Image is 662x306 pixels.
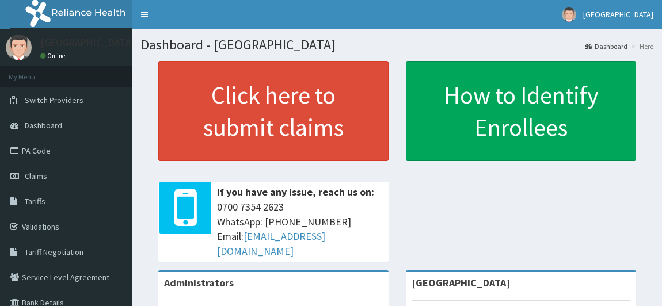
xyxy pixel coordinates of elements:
[25,171,47,181] span: Claims
[158,61,389,161] a: Click here to submit claims
[25,120,62,131] span: Dashboard
[583,9,653,20] span: [GEOGRAPHIC_DATA]
[40,37,135,48] p: [GEOGRAPHIC_DATA]
[629,41,653,51] li: Here
[217,229,325,258] a: [EMAIL_ADDRESS][DOMAIN_NAME]
[40,52,68,60] a: Online
[25,95,83,105] span: Switch Providers
[164,276,234,289] b: Administrators
[25,196,45,206] span: Tariffs
[25,247,83,257] span: Tariff Negotiation
[406,61,636,161] a: How to Identify Enrollees
[412,276,510,289] strong: [GEOGRAPHIC_DATA]
[217,185,374,198] b: If you have any issue, reach us on:
[217,200,383,259] span: 0700 7354 2623 WhatsApp: [PHONE_NUMBER] Email:
[141,37,653,52] h1: Dashboard - [GEOGRAPHIC_DATA]
[6,35,32,60] img: User Image
[585,41,627,51] a: Dashboard
[562,7,576,22] img: User Image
